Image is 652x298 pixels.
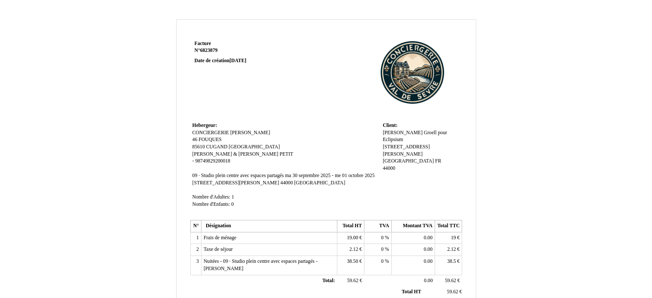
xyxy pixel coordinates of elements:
[280,180,293,186] span: 44000
[192,137,222,142] span: 46 FOUQUES
[435,232,462,244] td: €
[201,220,337,232] th: Désignation
[231,202,234,207] span: 0
[347,278,358,283] span: 59.62
[383,130,423,135] span: [PERSON_NAME]
[195,158,230,164] span: 98749829200018
[381,259,384,264] span: 0
[347,235,358,241] span: 19.00
[381,247,384,252] span: 0
[349,247,358,252] span: 2.12
[190,244,201,256] td: 2
[435,275,462,287] td: €
[294,180,345,186] span: [GEOGRAPHIC_DATA]
[195,47,297,54] strong: N°
[337,220,364,232] th: Total HT
[383,144,430,157] span: [STREET_ADDRESS][PERSON_NAME]
[279,151,293,157] span: PETIT
[195,58,246,63] strong: Date de création
[192,130,270,135] span: CONCIERGERIE [PERSON_NAME]
[364,232,391,244] td: %
[383,158,434,164] span: [GEOGRAPHIC_DATA]
[383,130,447,143] span: Groell pour Eclipsium
[447,289,458,295] span: 59.62
[337,232,364,244] td: €
[435,256,462,275] td: €
[206,144,228,150] span: CUGAND
[424,259,433,264] span: 0.00
[192,194,231,200] span: Nombre d'Adultes:
[364,244,391,256] td: %
[229,144,280,150] span: [GEOGRAPHIC_DATA]
[285,173,375,178] span: ma 30 septembre 2025 - me 01 octobre 2025
[192,173,284,178] span: 09 · Studio plein centre avec espaces partagés
[423,287,463,297] td: €
[447,259,456,264] span: 38.5
[381,235,384,241] span: 0
[192,151,279,157] span: [PERSON_NAME] & [PERSON_NAME]
[192,144,205,150] span: 85610
[391,220,435,232] th: Montant TVA
[365,40,460,105] img: logo
[204,235,237,241] span: Frais de ménage
[195,41,211,46] span: Facture
[347,259,358,264] span: 38.50
[402,289,421,295] span: Total HT
[337,275,364,287] td: €
[337,256,364,275] td: €
[192,202,230,207] span: Nombre d'Enfants:
[451,235,456,241] span: 19
[383,166,395,171] span: 44000
[229,58,246,63] span: [DATE]
[445,278,456,283] span: 59.62
[447,247,456,252] span: 2.12
[190,232,201,244] td: 1
[383,123,397,128] span: Client:
[424,247,433,252] span: 0.00
[424,278,433,283] span: 0.00
[204,247,233,252] span: Taxe de séjour
[322,278,335,283] span: Total:
[435,244,462,256] td: €
[364,256,391,275] td: %
[424,235,433,241] span: 0.00
[190,220,201,232] th: N°
[435,220,462,232] th: Total TTC
[204,259,318,271] span: Nuitées - 09 · Studio plein centre avec espaces partagés - [PERSON_NAME]
[200,48,218,53] span: 6823879
[364,220,391,232] th: TVA
[192,123,217,128] span: Hebergeur:
[190,256,201,275] td: 3
[435,158,441,164] span: FR
[231,194,234,200] span: 1
[192,180,279,186] span: [STREET_ADDRESS][PERSON_NAME]
[337,244,364,256] td: €
[192,158,194,164] span: -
